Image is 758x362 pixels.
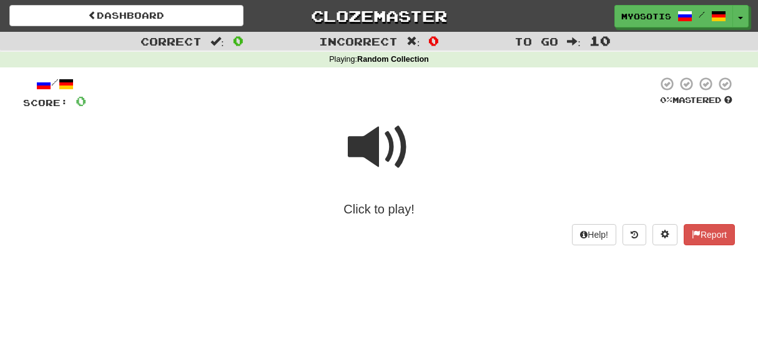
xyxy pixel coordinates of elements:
span: To go [514,35,558,47]
button: Help! [572,224,616,245]
a: Clozemaster [262,5,496,27]
span: 0 [76,93,86,109]
span: Incorrect [319,35,398,47]
a: myosotis / [614,5,733,27]
div: / [23,76,86,92]
div: Mastered [657,95,735,106]
span: : [567,36,581,47]
span: 0 [233,33,244,48]
span: 10 [589,33,611,48]
span: 0 % [660,95,672,105]
span: Score: [23,97,68,108]
span: / [699,10,705,19]
span: myosotis [621,11,671,22]
span: : [210,36,224,47]
button: Report [684,224,735,245]
a: Dashboard [9,5,244,26]
div: Click to play! [23,200,735,218]
span: 0 [428,33,439,48]
strong: Random Collection [357,55,429,64]
span: Correct [140,35,202,47]
span: : [406,36,420,47]
button: Round history (alt+y) [623,224,646,245]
